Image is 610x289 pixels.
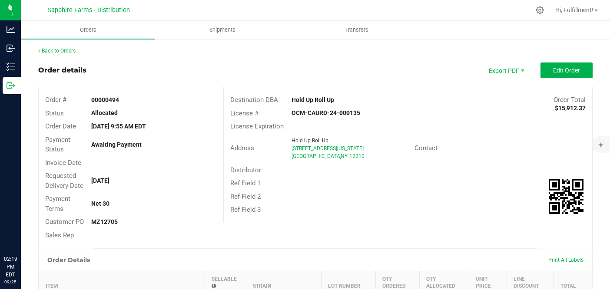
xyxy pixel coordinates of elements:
strong: Hold Up Roll Up [292,96,334,103]
inline-svg: Inventory [7,62,15,71]
h1: Order Details [47,256,90,263]
p: 02:19 PM EDT [4,255,17,279]
span: Contact [414,144,438,152]
span: Shipments [198,26,247,34]
span: Hold Up Roll Up [292,138,328,144]
a: Shipments [155,21,289,39]
span: Order # [45,96,66,104]
span: Order Total [554,96,586,104]
inline-svg: Analytics [7,25,15,34]
span: Ref Field 3 [230,206,261,213]
iframe: Resource center [9,220,35,246]
span: License Expiration [230,122,284,130]
span: NY [341,153,348,159]
strong: [DATE] [91,177,109,184]
span: License # [230,109,259,117]
span: Ref Field 1 [230,179,261,187]
span: Print All Labels [548,257,583,263]
button: Edit Order [540,62,593,78]
inline-svg: Outbound [7,81,15,90]
span: Edit Order [553,67,580,74]
strong: OCM-CAURD-24-000135 [292,109,360,116]
span: Hi, Fulfillment! [555,7,593,13]
inline-svg: Inbound [7,44,15,53]
span: Requested Delivery Date [45,172,83,190]
p: 09/25 [4,279,17,285]
span: 12210 [349,153,365,159]
span: Customer PO [45,218,84,226]
span: Distributor [230,166,261,174]
a: Transfers [289,21,424,39]
strong: [DATE] 9:55 AM EDT [91,123,146,130]
span: Destination DBA [230,96,278,104]
strong: Awaiting Payment [91,141,142,148]
li: Export PDF [480,62,532,78]
span: Order Date [45,122,76,130]
span: Ref Field 2 [230,193,261,200]
strong: MZ12705 [91,218,118,225]
div: Order details [38,65,86,76]
span: Status [45,109,64,117]
strong: Net 30 [91,200,109,207]
div: Manage settings [534,6,545,14]
span: Sapphire Farms - Distribution [47,7,130,14]
a: Orders [21,21,155,39]
img: Scan me! [549,179,583,214]
a: Back to Orders [38,48,76,54]
span: Payment Terms [45,195,70,213]
span: [STREET_ADDRESS][US_STATE] [292,145,364,151]
span: Sales Rep [45,231,74,239]
strong: 00000494 [91,96,119,103]
span: Invoice Date [45,159,81,167]
qrcode: 00000494 [549,179,583,214]
strong: Allocated [91,109,118,116]
span: Payment Status [45,136,70,154]
span: Transfers [333,26,380,34]
span: Address [230,144,254,152]
strong: $15,912.37 [555,105,586,112]
span: Orders [68,26,108,34]
span: [GEOGRAPHIC_DATA] [292,153,341,159]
